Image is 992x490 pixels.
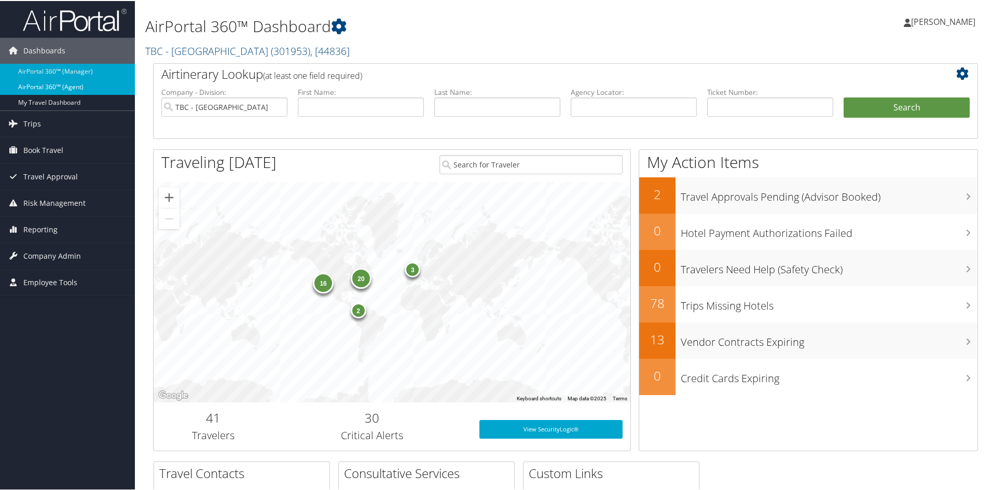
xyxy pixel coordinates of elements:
span: Trips [23,110,41,136]
span: Travel Approval [23,163,78,189]
a: 0Travelers Need Help (Safety Check) [639,249,977,285]
h2: 0 [639,257,676,275]
button: Zoom in [159,186,180,207]
span: [PERSON_NAME] [911,15,975,26]
span: Risk Management [23,189,86,215]
span: (at least one field required) [263,69,362,80]
label: Ticket Number: [707,86,833,96]
h3: Travelers [161,427,265,442]
span: Company Admin [23,242,81,268]
h3: Travel Approvals Pending (Advisor Booked) [681,184,977,203]
h2: Consultative Services [344,464,514,481]
h1: AirPortal 360™ Dashboard [145,15,706,36]
div: 2 [350,302,366,317]
a: 0Hotel Payment Authorizations Failed [639,213,977,249]
h2: 2 [639,185,676,202]
span: Map data ©2025 [568,395,607,400]
button: Zoom out [159,207,180,228]
h1: Traveling [DATE] [161,150,277,172]
h2: Airtinerary Lookup [161,64,901,82]
h2: Travel Contacts [159,464,329,481]
a: View SecurityLogic® [479,419,623,438]
label: Agency Locator: [571,86,697,96]
h2: Custom Links [529,464,699,481]
span: Reporting [23,216,58,242]
span: Dashboards [23,37,65,63]
a: TBC - [GEOGRAPHIC_DATA] [145,43,350,57]
span: ( 301953 ) [271,43,310,57]
a: 13Vendor Contracts Expiring [639,321,977,358]
button: Keyboard shortcuts [517,394,561,401]
button: Search [844,96,970,117]
a: 0Credit Cards Expiring [639,358,977,394]
h3: Credit Cards Expiring [681,365,977,385]
a: Terms (opens in new tab) [613,395,627,400]
span: Book Travel [23,136,63,162]
div: 20 [351,267,371,288]
img: Google [156,388,190,401]
label: Company - Division: [161,86,287,96]
h2: 41 [161,408,265,426]
h2: 30 [281,408,464,426]
label: Last Name: [434,86,560,96]
h3: Travelers Need Help (Safety Check) [681,256,977,276]
h3: Trips Missing Hotels [681,292,977,312]
span: Employee Tools [23,269,77,295]
h2: 78 [639,293,676,311]
div: 16 [313,272,334,292]
img: airportal-logo.png [23,7,127,31]
h3: Vendor Contracts Expiring [681,329,977,348]
h3: Hotel Payment Authorizations Failed [681,220,977,240]
h3: Critical Alerts [281,427,464,442]
a: Open this area in Google Maps (opens a new window) [156,388,190,401]
label: First Name: [298,86,424,96]
div: 3 [405,261,420,276]
h2: 13 [639,330,676,347]
a: 2Travel Approvals Pending (Advisor Booked) [639,176,977,213]
input: Search for Traveler [439,154,623,173]
a: [PERSON_NAME] [904,5,986,36]
a: 78Trips Missing Hotels [639,285,977,321]
h2: 0 [639,221,676,239]
span: , [ 44836 ] [310,43,350,57]
h1: My Action Items [639,150,977,172]
h2: 0 [639,366,676,384]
